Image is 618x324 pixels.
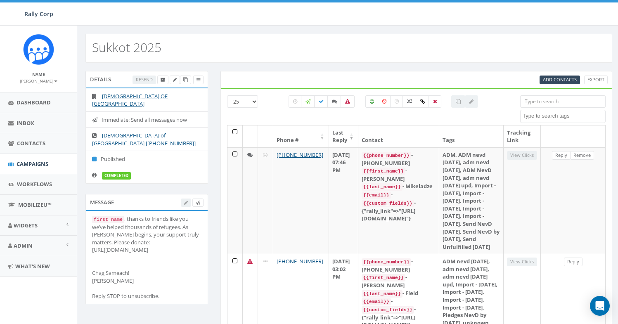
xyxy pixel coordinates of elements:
[523,112,605,120] textarea: Search
[341,95,355,108] label: Bounced
[24,10,53,18] span: Rally Corp
[196,199,200,206] span: Send Test Message
[429,95,441,108] label: Removed
[183,76,188,83] span: Clone Campaign
[362,258,411,266] code: {{phone_number}}
[362,290,403,298] code: {{last_name}}
[362,167,436,182] div: - [PERSON_NAME]
[197,76,200,83] span: View Campaign Delivery Statistics
[15,263,50,270] span: What's New
[17,119,34,127] span: Inbox
[327,95,341,108] label: Replied
[92,132,196,147] a: [DEMOGRAPHIC_DATA] of [GEOGRAPHIC_DATA] [[PHONE_NUMBER]]
[590,296,610,316] div: Open Intercom Messenger
[14,222,38,229] span: Widgets
[362,192,391,199] code: {{email}}
[20,77,57,84] a: [PERSON_NAME]
[17,140,45,147] span: Contacts
[362,199,436,222] div: - {"rally_link"=>"[URL][DOMAIN_NAME]"}
[17,99,51,106] span: Dashboard
[277,258,323,265] a: [PHONE_NUMBER]
[85,194,208,210] div: Message
[92,92,168,108] a: [DEMOGRAPHIC_DATA] OF [GEOGRAPHIC_DATA]
[92,40,161,54] h2: Sukkot 2025
[564,258,582,266] a: Reply
[416,95,429,108] label: Link Clicked
[362,183,403,191] code: {{last_name}}
[92,216,124,223] code: first_name
[362,200,414,207] code: {{custom_fields}}
[520,95,606,108] input: Type to search
[439,147,504,254] td: ADM, ADM nevd [DATE], adm nevd [DATE], ADM NevD [DATE], adm nevd [DATE] upd, Import - [DATE], Imp...
[403,95,417,108] label: Mixed
[92,215,201,300] div: , thanks to friends like you we’ve helped thousands of refugees. As [PERSON_NAME] begins, your su...
[362,258,436,273] div: - [PHONE_NUMBER]
[17,180,52,188] span: Workflows
[362,191,436,199] div: -
[85,71,208,88] div: Details
[362,182,436,191] div: - Mikeladze
[289,95,302,108] label: Pending
[378,95,391,108] label: Negative
[362,274,405,281] code: {{first_name}}
[173,76,177,83] span: Edit Campaign Title
[17,160,48,168] span: Campaigns
[362,152,411,159] code: {{phone_number}}
[20,78,57,84] small: [PERSON_NAME]
[390,95,403,108] label: Neutral
[329,147,358,254] td: [DATE] 07:46 PM
[362,297,436,305] div: -
[362,168,405,175] code: {{first_name}}
[301,95,315,108] label: Sending
[18,201,52,208] span: MobilizeU™
[86,111,208,128] li: Immediate: Send all messages now
[92,156,101,162] i: Published
[362,273,436,289] div: - [PERSON_NAME]
[358,125,439,147] th: Contact
[23,34,54,65] img: Icon_1.png
[102,172,131,180] label: completed
[504,125,541,147] th: Tracking Link
[32,71,45,77] small: Name
[439,125,504,147] th: Tags
[584,76,608,84] a: Export
[273,125,329,147] th: Phone #: activate to sort column ascending
[86,151,208,167] li: Published
[92,117,102,123] i: Immediate: Send all messages now
[14,242,33,249] span: Admin
[543,76,577,83] span: Add Contacts
[543,76,577,83] span: CSV files only
[570,151,594,160] a: Remove
[365,95,379,108] label: Positive
[540,76,580,84] a: Add Contacts
[362,306,414,314] code: {{custom_fields}}
[552,151,571,160] a: Reply
[329,125,358,147] th: Last Reply: activate to sort column ascending
[362,289,436,298] div: - Field
[362,298,391,305] code: {{email}}
[314,95,328,108] label: Delivered
[277,151,323,158] a: [PHONE_NUMBER]
[161,76,165,83] span: Archive Campaign
[362,151,436,167] div: - [PHONE_NUMBER]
